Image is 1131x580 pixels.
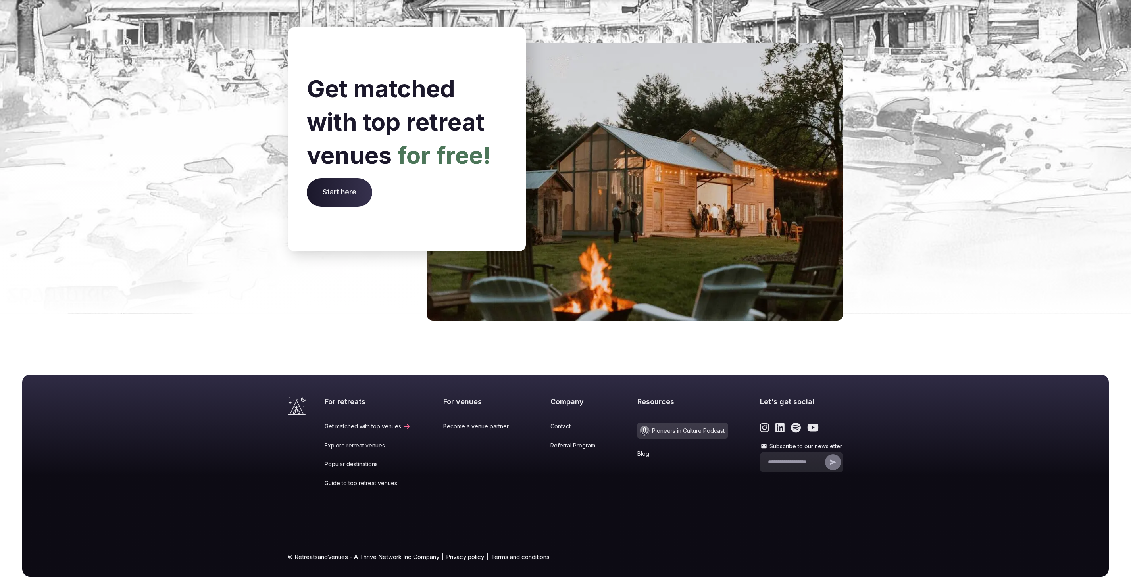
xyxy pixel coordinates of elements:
[325,423,411,430] a: Get matched with top venues
[791,423,801,433] a: Link to the retreats and venues Spotify page
[443,397,518,407] h2: For venues
[325,397,411,407] h2: For retreats
[307,188,372,196] a: Start here
[397,141,491,169] span: for free!
[446,553,484,561] a: Privacy policy
[307,72,507,172] h2: Get matched with top retreat venues
[307,178,372,207] span: Start here
[491,553,550,561] a: Terms and conditions
[760,397,843,407] h2: Let's get social
[637,450,728,458] a: Blog
[775,423,785,433] a: Link to the retreats and venues LinkedIn page
[807,423,819,433] a: Link to the retreats and venues Youtube page
[443,423,518,430] a: Become a venue partner
[288,397,306,415] a: Visit the homepage
[550,423,605,430] a: Contact
[760,442,843,450] label: Subscribe to our newsletter
[550,442,605,449] a: Referral Program
[427,43,843,321] img: Floating farmhouse retreatspace
[325,479,411,487] a: Guide to top retreat venues
[637,397,728,407] h2: Resources
[288,543,843,577] div: © RetreatsandVenues - A Thrive Network Inc Company
[325,442,411,449] a: Explore retreat venues
[637,423,728,439] a: Pioneers in Culture Podcast
[760,423,769,433] a: Link to the retreats and venues Instagram page
[325,460,411,468] a: Popular destinations
[550,397,605,407] h2: Company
